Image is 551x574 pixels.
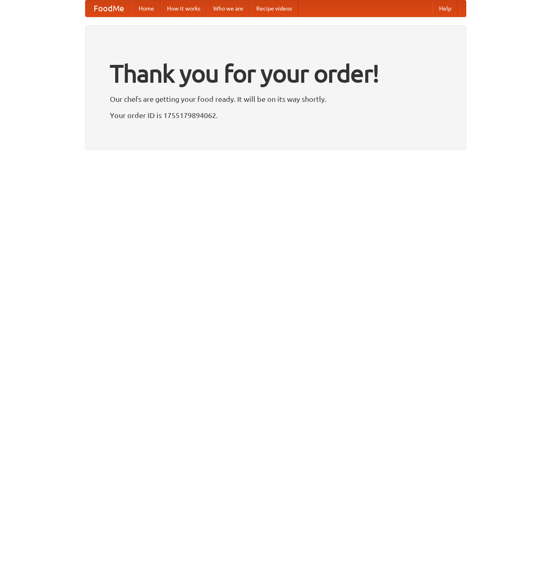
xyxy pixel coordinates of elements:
p: Our chefs are getting your food ready. It will be on its way shortly. [110,93,442,105]
p: Your order ID is 1755179894062. [110,109,442,121]
a: How it works [161,0,207,17]
a: Recipe videos [250,0,298,17]
a: Home [132,0,161,17]
a: Help [433,0,458,17]
a: FoodMe [86,0,132,17]
h1: Thank you for your order! [110,54,442,93]
a: Who we are [207,0,250,17]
